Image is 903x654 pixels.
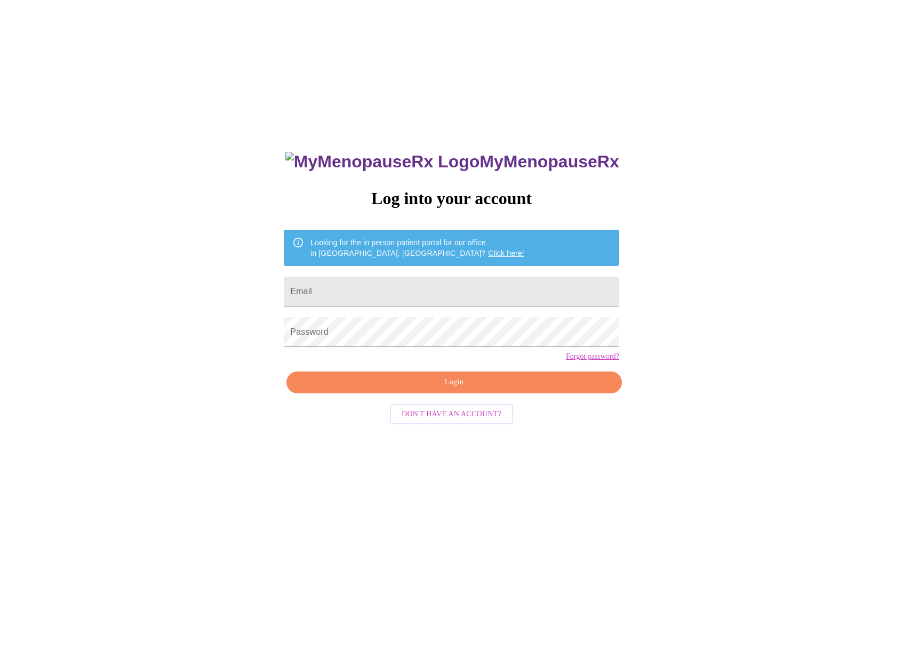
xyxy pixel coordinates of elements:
[284,189,619,208] h3: Log into your account
[488,249,524,257] a: Click here!
[285,152,619,172] h3: MyMenopauseRx
[310,233,524,263] div: Looking for the in person patient portal for our office in [GEOGRAPHIC_DATA], [GEOGRAPHIC_DATA]?
[286,372,621,393] button: Login
[299,376,609,389] span: Login
[285,152,480,172] img: MyMenopauseRx Logo
[390,404,513,425] button: Don't have an account?
[566,352,619,361] a: Forgot password?
[387,409,516,418] a: Don't have an account?
[402,408,501,421] span: Don't have an account?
